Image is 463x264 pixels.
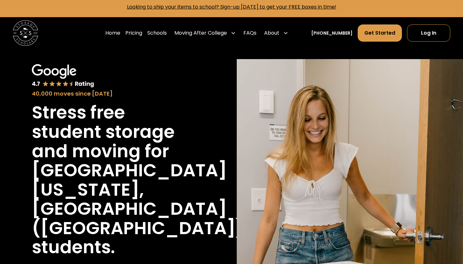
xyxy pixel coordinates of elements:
[125,24,142,42] a: Pricing
[127,3,336,10] a: Looking to ship your items to school? Sign-up [DATE] to get your FREE boxes in time!
[32,89,195,98] div: 40,000 moves since [DATE]
[147,24,167,42] a: Schools
[407,24,450,42] a: Log In
[243,24,256,42] a: FAQs
[32,238,115,257] h1: students.
[264,29,279,37] div: About
[174,29,227,37] div: Moving After College
[172,24,238,42] div: Moving After College
[311,30,353,37] a: [PHONE_NUMBER]
[32,64,94,88] img: Google 4.7 star rating
[262,24,291,42] div: About
[32,103,195,161] h1: Stress free student storage and moving for
[358,24,402,42] a: Get Started
[13,20,38,46] img: Storage Scholars main logo
[105,24,120,42] a: Home
[32,161,244,238] h1: [GEOGRAPHIC_DATA][US_STATE], [GEOGRAPHIC_DATA] ([GEOGRAPHIC_DATA])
